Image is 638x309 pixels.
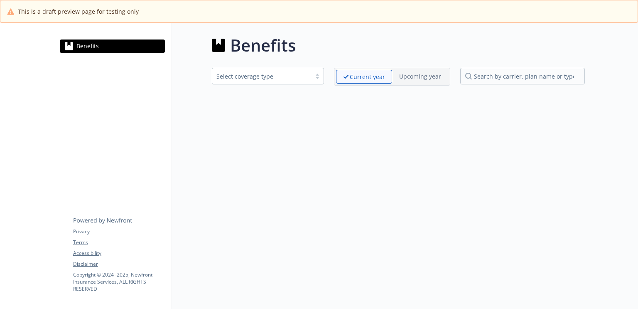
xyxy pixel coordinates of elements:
span: Current year [336,70,392,84]
a: Benefits [60,40,165,53]
span: Benefits [76,40,99,53]
a: Privacy [73,228,164,235]
a: Disclaimer [73,260,164,268]
span: This is a draft preview page for testing only [18,7,139,16]
p: Current year [350,72,385,81]
p: Upcoming year [399,72,441,81]
p: Copyright © 2024 - 2025 , Newfront Insurance Services, ALL RIGHTS RESERVED [73,271,164,292]
a: Accessibility [73,250,164,257]
h1: Benefits [230,33,296,58]
input: search by carrier, plan name or type [460,68,585,84]
div: Select coverage type [216,72,307,81]
a: Terms [73,239,164,246]
span: Upcoming year [392,70,448,84]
